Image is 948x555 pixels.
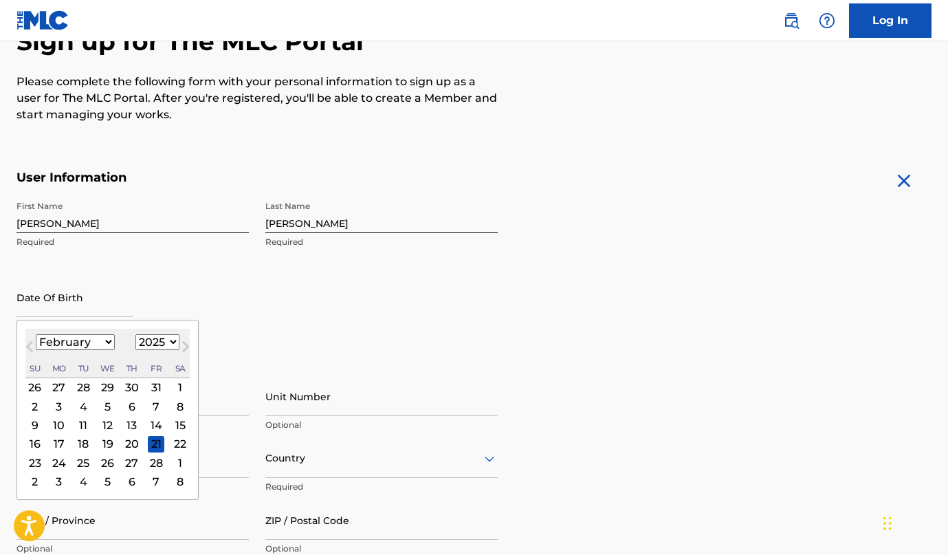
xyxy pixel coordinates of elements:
[100,435,116,452] div: Choose Wednesday, February 19th, 2025
[148,435,164,452] div: Choose Friday, February 21st, 2025
[148,360,164,376] div: Friday
[172,473,188,490] div: Choose Saturday, March 8th, 2025
[100,473,116,490] div: Choose Wednesday, March 5th, 2025
[172,379,188,395] div: Choose Saturday, February 1st, 2025
[27,455,43,471] div: Choose Sunday, February 23rd, 2025
[100,455,116,471] div: Choose Wednesday, February 26th, 2025
[148,417,164,433] div: Choose Friday, February 14th, 2025
[172,398,188,415] div: Choose Saturday, February 8th, 2025
[51,417,67,433] div: Choose Monday, February 10th, 2025
[100,379,116,395] div: Choose Wednesday, January 29th, 2025
[100,417,116,433] div: Choose Wednesday, February 12th, 2025
[51,398,67,415] div: Choose Monday, February 3rd, 2025
[100,398,116,415] div: Choose Wednesday, February 5th, 2025
[148,473,164,490] div: Choose Friday, March 7th, 2025
[27,360,43,376] div: Sunday
[27,379,43,395] div: Choose Sunday, January 26th, 2025
[124,379,140,395] div: Choose Thursday, January 30th, 2025
[265,481,498,493] p: Required
[124,455,140,471] div: Choose Thursday, February 27th, 2025
[25,378,190,491] div: Month February, 2025
[51,435,67,452] div: Choose Monday, February 17th, 2025
[265,543,498,555] p: Optional
[879,489,948,555] iframe: Chat Widget
[124,417,140,433] div: Choose Thursday, February 13th, 2025
[75,417,91,433] div: Choose Tuesday, February 11th, 2025
[783,12,800,29] img: search
[819,12,835,29] img: help
[148,398,164,415] div: Choose Friday, February 7th, 2025
[883,503,892,544] div: Drag
[27,473,43,490] div: Choose Sunday, March 2nd, 2025
[813,7,841,34] div: Help
[124,360,140,376] div: Thursday
[16,236,249,248] p: Required
[27,398,43,415] div: Choose Sunday, February 2nd, 2025
[16,74,498,123] p: Please complete the following form with your personal information to sign up as a user for The ML...
[75,455,91,471] div: Choose Tuesday, February 25th, 2025
[172,417,188,433] div: Choose Saturday, February 15th, 2025
[16,320,199,500] div: Choose Date
[265,419,498,431] p: Optional
[148,455,164,471] div: Choose Friday, February 28th, 2025
[51,455,67,471] div: Choose Monday, February 24th, 2025
[16,362,932,378] h5: Personal Address
[51,360,67,376] div: Monday
[75,360,91,376] div: Tuesday
[27,417,43,433] div: Choose Sunday, February 9th, 2025
[75,435,91,452] div: Choose Tuesday, February 18th, 2025
[124,473,140,490] div: Choose Thursday, March 6th, 2025
[893,170,915,192] img: close
[16,26,932,57] h2: Sign up for The MLC Portal
[16,10,69,30] img: MLC Logo
[172,360,188,376] div: Saturday
[27,435,43,452] div: Choose Sunday, February 16th, 2025
[124,435,140,452] div: Choose Thursday, February 20th, 2025
[148,379,164,395] div: Choose Friday, January 31st, 2025
[16,543,249,555] p: Optional
[51,473,67,490] div: Choose Monday, March 3rd, 2025
[100,360,116,376] div: Wednesday
[265,236,498,248] p: Required
[124,398,140,415] div: Choose Thursday, February 6th, 2025
[172,455,188,471] div: Choose Saturday, March 1st, 2025
[75,473,91,490] div: Choose Tuesday, March 4th, 2025
[19,338,41,360] button: Previous Month
[172,435,188,452] div: Choose Saturday, February 22nd, 2025
[175,338,197,360] button: Next Month
[75,379,91,395] div: Choose Tuesday, January 28th, 2025
[75,398,91,415] div: Choose Tuesday, February 4th, 2025
[849,3,932,38] a: Log In
[51,379,67,395] div: Choose Monday, January 27th, 2025
[778,7,805,34] a: Public Search
[16,170,498,186] h5: User Information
